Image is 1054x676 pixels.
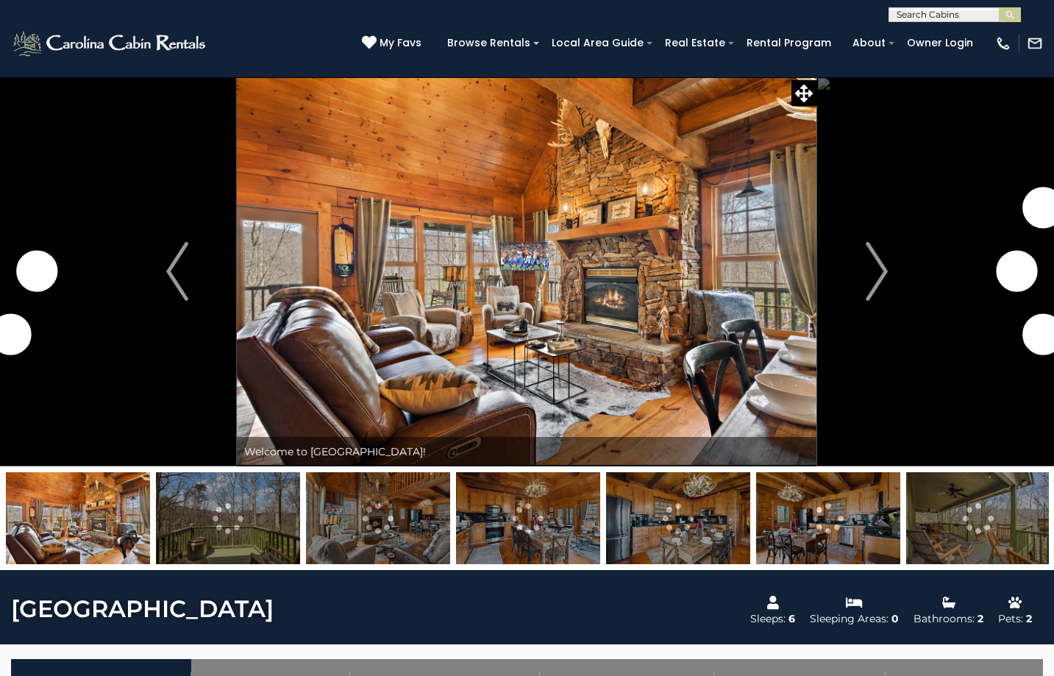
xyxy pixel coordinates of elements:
[756,472,900,564] img: 164191590
[117,77,237,466] button: Previous
[995,35,1011,51] img: phone-regular-white.png
[362,35,425,51] a: My Favs
[456,472,600,564] img: 164191587
[906,472,1050,564] img: 164191605
[380,35,421,51] span: My Favs
[6,472,150,564] img: 164191591
[440,32,538,54] a: Browse Rentals
[845,32,893,54] a: About
[166,242,188,301] img: arrow
[817,77,937,466] button: Next
[739,32,838,54] a: Rental Program
[900,32,980,54] a: Owner Login
[866,242,888,301] img: arrow
[11,29,210,58] img: White-1-2.png
[658,32,733,54] a: Real Estate
[306,472,450,564] img: 164191593
[606,472,750,564] img: 164191588
[1027,35,1043,51] img: mail-regular-white.png
[156,472,300,564] img: 164191606
[544,32,651,54] a: Local Area Guide
[237,437,816,466] div: Welcome to [GEOGRAPHIC_DATA]!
